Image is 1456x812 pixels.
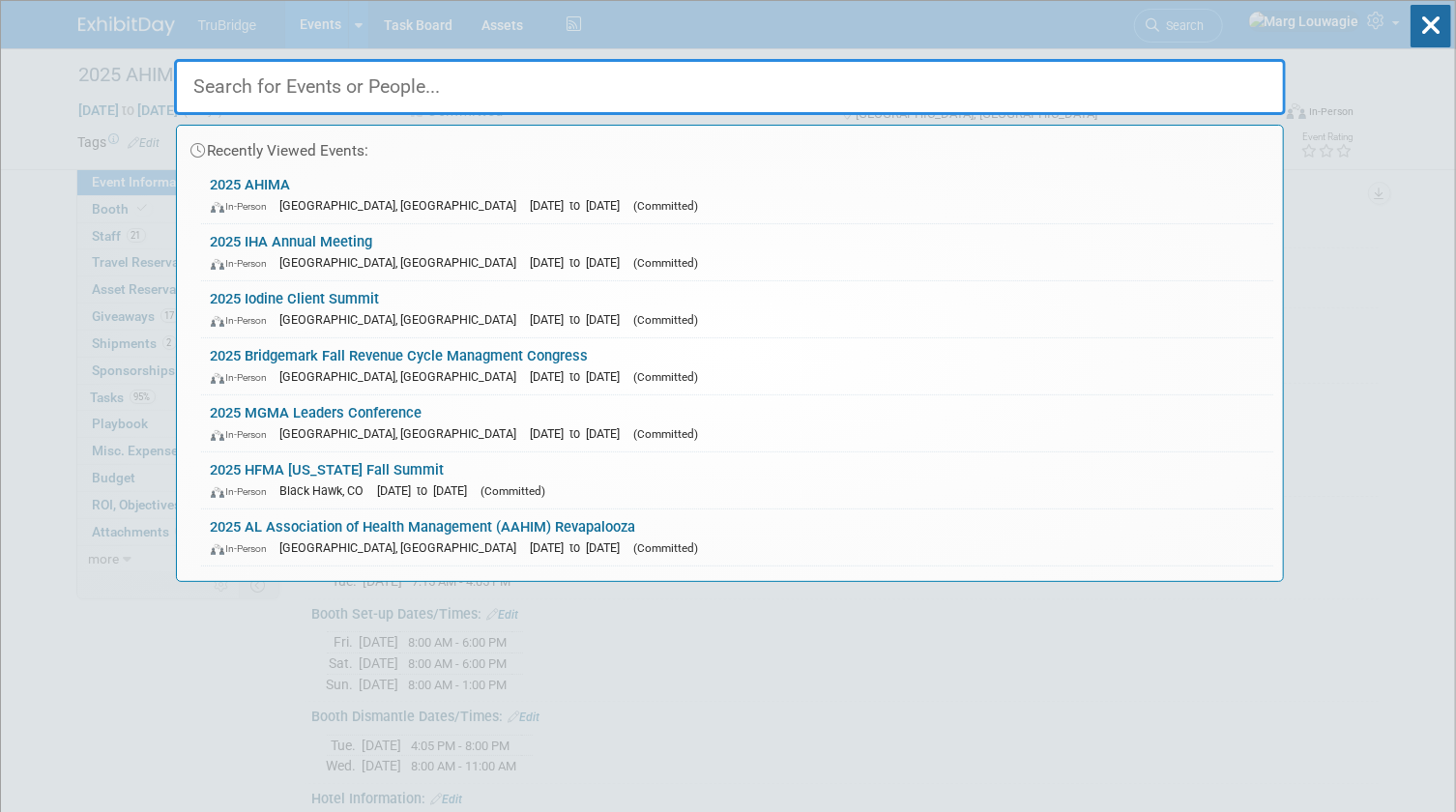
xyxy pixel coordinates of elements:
[280,426,527,441] span: [GEOGRAPHIC_DATA], [GEOGRAPHIC_DATA]
[201,281,1273,337] a: 2025 Iodine Client Summit In-Person [GEOGRAPHIC_DATA], [GEOGRAPHIC_DATA] [DATE] to [DATE] (Commit...
[531,312,630,327] span: [DATE] to [DATE]
[378,483,478,498] span: [DATE] to [DATE]
[531,198,630,213] span: [DATE] to [DATE]
[211,257,277,270] span: In-Person
[531,426,630,441] span: [DATE] to [DATE]
[201,338,1273,394] a: 2025 Bridgemark Fall Revenue Cycle Managment Congress In-Person [GEOGRAPHIC_DATA], [GEOGRAPHIC_DA...
[634,313,699,327] span: (Committed)
[211,200,277,213] span: In-Person
[201,167,1273,223] a: 2025 AHIMA In-Person [GEOGRAPHIC_DATA], [GEOGRAPHIC_DATA] [DATE] to [DATE] (Committed)
[634,199,699,213] span: (Committed)
[634,427,699,441] span: (Committed)
[280,255,527,270] span: [GEOGRAPHIC_DATA], [GEOGRAPHIC_DATA]
[201,224,1273,280] a: 2025 IHA Annual Meeting In-Person [GEOGRAPHIC_DATA], [GEOGRAPHIC_DATA] [DATE] to [DATE] (Committed)
[174,59,1286,115] input: Search for Events or People...
[634,541,699,555] span: (Committed)
[201,395,1273,451] a: 2025 MGMA Leaders Conference In-Person [GEOGRAPHIC_DATA], [GEOGRAPHIC_DATA] [DATE] to [DATE] (Com...
[201,452,1273,508] a: 2025 HFMA [US_STATE] Fall Summit In-Person Black Hawk, CO [DATE] to [DATE] (Committed)
[531,255,630,270] span: [DATE] to [DATE]
[187,126,1273,167] div: Recently Viewed Events:
[531,540,630,555] span: [DATE] to [DATE]
[211,371,277,384] span: In-Person
[280,483,374,498] span: Black Hawk, CO
[211,485,277,498] span: In-Person
[481,484,546,498] span: (Committed)
[211,428,277,441] span: In-Person
[280,198,527,213] span: [GEOGRAPHIC_DATA], [GEOGRAPHIC_DATA]
[211,542,277,555] span: In-Person
[280,312,527,327] span: [GEOGRAPHIC_DATA], [GEOGRAPHIC_DATA]
[280,369,527,384] span: [GEOGRAPHIC_DATA], [GEOGRAPHIC_DATA]
[201,509,1273,565] a: 2025 AL Association of Health Management (AAHIM) Revapalooza In-Person [GEOGRAPHIC_DATA], [GEOGRA...
[280,540,527,555] span: [GEOGRAPHIC_DATA], [GEOGRAPHIC_DATA]
[211,314,277,327] span: In-Person
[634,370,699,384] span: (Committed)
[531,369,630,384] span: [DATE] to [DATE]
[634,256,699,270] span: (Committed)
